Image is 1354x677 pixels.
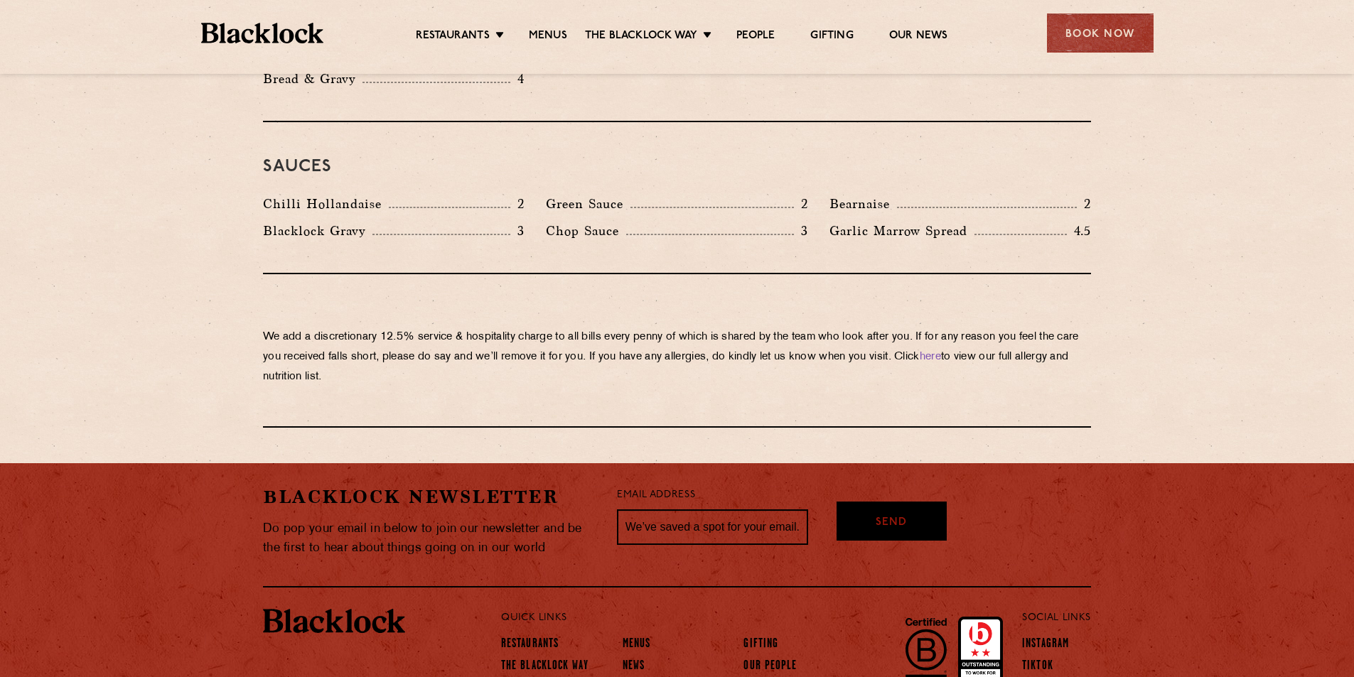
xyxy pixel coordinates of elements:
[510,70,525,88] p: 4
[529,29,567,45] a: Menus
[501,637,559,653] a: Restaurants
[743,659,797,675] a: Our People
[794,222,808,240] p: 3
[263,484,596,509] h2: Blacklock Newsletter
[1022,609,1091,627] p: Social Links
[829,221,974,241] p: Garlic Marrow Spread
[920,352,941,362] a: here
[617,487,695,504] label: Email Address
[1077,195,1091,213] p: 2
[263,609,405,633] img: BL_Textured_Logo-footer-cropped.svg
[510,195,525,213] p: 2
[876,515,907,531] span: Send
[546,194,630,214] p: Green Sauce
[617,509,808,545] input: We’ve saved a spot for your email...
[510,222,525,240] p: 3
[546,221,626,241] p: Chop Sauce
[794,195,808,213] p: 2
[501,659,589,675] a: The Blacklock Way
[1047,13,1154,53] div: Book Now
[263,158,1091,176] h3: Sauces
[501,609,975,627] p: Quick Links
[1067,222,1091,240] p: 4.5
[263,194,389,214] p: Chilli Hollandaise
[623,659,645,675] a: News
[585,29,697,45] a: The Blacklock Way
[263,519,596,558] p: Do pop your email in below to join our newsletter and be the first to hear about things going on ...
[263,69,362,89] p: Bread & Gravy
[201,23,324,43] img: BL_Textured_Logo-footer-cropped.svg
[623,637,651,653] a: Menus
[263,221,372,241] p: Blacklock Gravy
[743,637,778,653] a: Gifting
[829,194,897,214] p: Bearnaise
[1022,637,1069,653] a: Instagram
[416,29,490,45] a: Restaurants
[1022,659,1053,675] a: TikTok
[736,29,775,45] a: People
[889,29,948,45] a: Our News
[263,327,1091,387] p: We add a discretionary 12.5% service & hospitality charge to all bills every penny of which is sh...
[810,29,853,45] a: Gifting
